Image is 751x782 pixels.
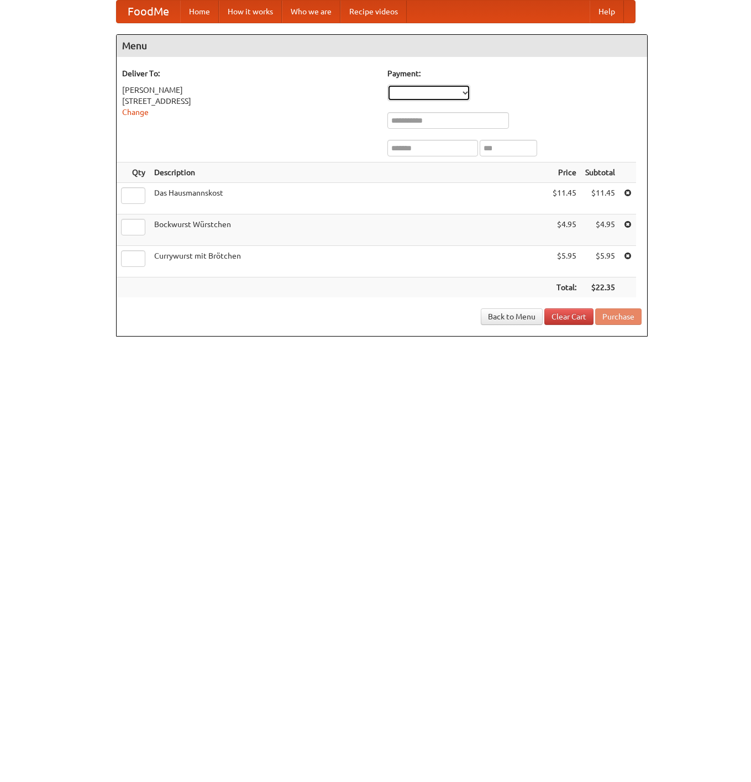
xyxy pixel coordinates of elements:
[581,246,619,277] td: $5.95
[150,214,548,246] td: Bockwurst Würstchen
[548,277,581,298] th: Total:
[595,308,642,325] button: Purchase
[180,1,219,23] a: Home
[122,96,376,107] div: [STREET_ADDRESS]
[117,1,180,23] a: FoodMe
[581,162,619,183] th: Subtotal
[548,183,581,214] td: $11.45
[548,214,581,246] td: $4.95
[548,246,581,277] td: $5.95
[544,308,594,325] a: Clear Cart
[122,108,149,117] a: Change
[581,214,619,246] td: $4.95
[481,308,543,325] a: Back to Menu
[581,277,619,298] th: $22.35
[590,1,624,23] a: Help
[548,162,581,183] th: Price
[340,1,407,23] a: Recipe videos
[150,183,548,214] td: Das Hausmannskost
[150,246,548,277] td: Currywurst mit Brötchen
[150,162,548,183] th: Description
[219,1,282,23] a: How it works
[282,1,340,23] a: Who we are
[117,35,647,57] h4: Menu
[581,183,619,214] td: $11.45
[117,162,150,183] th: Qty
[122,68,376,79] h5: Deliver To:
[122,85,376,96] div: [PERSON_NAME]
[387,68,642,79] h5: Payment:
